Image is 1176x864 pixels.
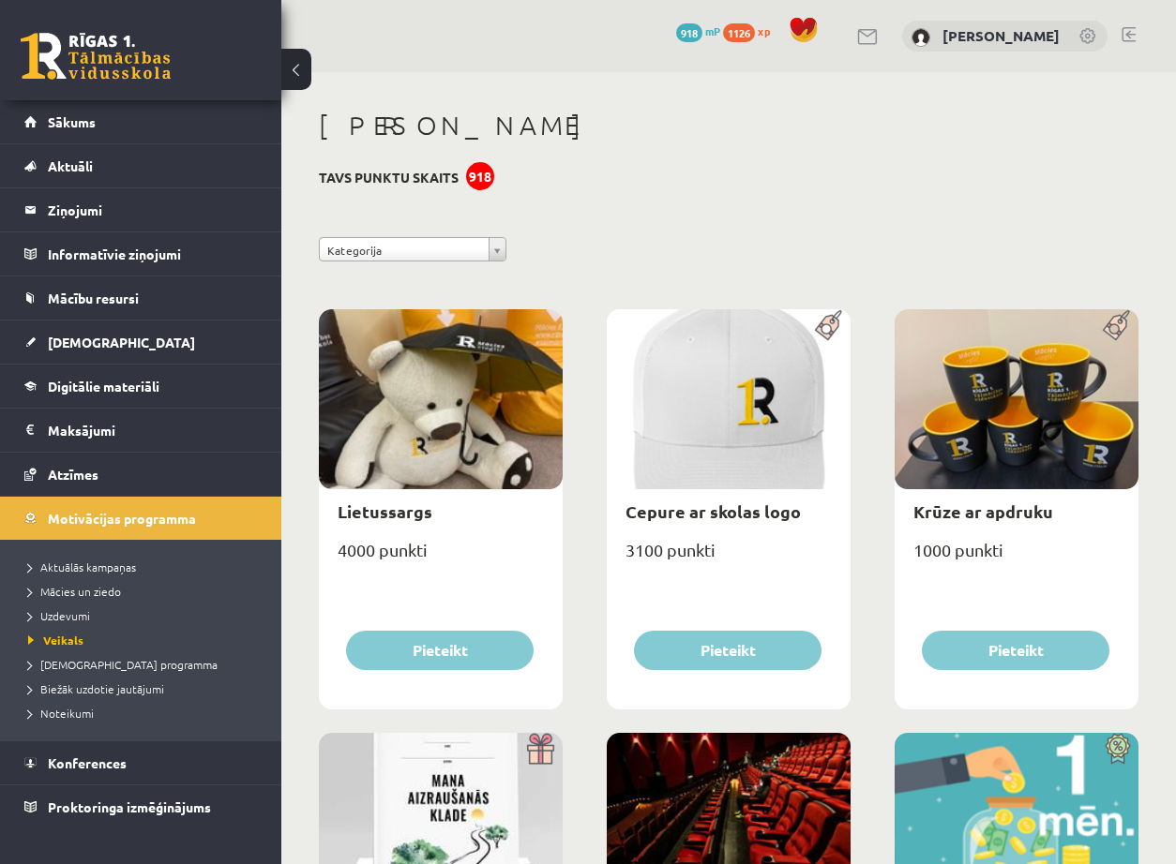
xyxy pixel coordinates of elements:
span: [DEMOGRAPHIC_DATA] programma [28,657,218,672]
span: Digitālie materiāli [48,378,159,395]
a: [DEMOGRAPHIC_DATA] [24,320,258,364]
span: 1126 [723,23,755,42]
img: Signija Fazekaša [912,28,930,47]
h3: Tavs punktu skaits [319,170,459,186]
a: Cepure ar skolas logo [626,500,801,522]
a: Atzīmes [24,453,258,496]
div: 1000 punkti [895,534,1138,581]
span: Uzdevumi [28,608,90,623]
a: Biežāk uzdotie jautājumi [28,680,263,697]
span: mP [705,23,720,38]
img: Populāra prece [1096,309,1138,341]
span: Noteikumi [28,706,94,721]
span: Biežāk uzdotie jautājumi [28,681,164,696]
a: Uzdevumi [28,607,263,624]
span: Veikals [28,633,83,648]
span: Mācies un ziedo [28,584,121,599]
img: Atlaide [1096,733,1138,765]
a: Krūze ar apdruku [913,500,1053,522]
span: Mācību resursi [48,290,139,306]
legend: Informatīvie ziņojumi [48,232,258,276]
span: 918 [676,23,702,42]
a: Informatīvie ziņojumi [24,232,258,276]
a: Lietussargs [338,500,432,522]
img: Dāvana ar pārsteigumu [520,733,563,765]
span: Sākums [48,113,96,130]
button: Pieteikt [346,631,534,670]
img: Populāra prece [808,309,851,341]
legend: Maksājumi [48,409,258,452]
span: xp [758,23,770,38]
a: Aktuāli [24,144,258,187]
a: Ziņojumi [24,188,258,231]
a: Sākums [24,100,258,143]
a: Kategorija [319,237,506,261]
span: Kategorija [327,238,481,262]
button: Pieteikt [634,631,822,670]
a: Veikals [28,632,263,648]
a: Aktuālās kampaņas [28,559,263,575]
a: Mācību resursi [24,276,258,320]
a: Konferences [24,741,258,784]
div: 918 [466,162,494,190]
a: Rīgas 1. Tālmācības vidusskola [21,33,171,80]
a: Digitālie materiāli [24,365,258,408]
div: 3100 punkti [607,534,851,581]
a: Proktoringa izmēģinājums [24,785,258,828]
a: 918 mP [676,23,720,38]
a: Maksājumi [24,409,258,452]
a: Mācies un ziedo [28,583,263,600]
span: Aktuāli [48,157,93,174]
span: Aktuālās kampaņas [28,559,136,574]
a: [DEMOGRAPHIC_DATA] programma [28,656,263,673]
a: 1126 xp [723,23,779,38]
span: Atzīmes [48,466,98,483]
div: 4000 punkti [319,534,563,581]
button: Pieteikt [922,631,1109,670]
span: Konferences [48,754,127,771]
legend: Ziņojumi [48,188,258,231]
span: [DEMOGRAPHIC_DATA] [48,334,195,350]
h1: [PERSON_NAME] [319,110,1138,142]
span: Motivācijas programma [48,510,196,527]
a: [PERSON_NAME] [942,26,1060,45]
a: Motivācijas programma [24,497,258,540]
span: Proktoringa izmēģinājums [48,798,211,815]
a: Noteikumi [28,705,263,722]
